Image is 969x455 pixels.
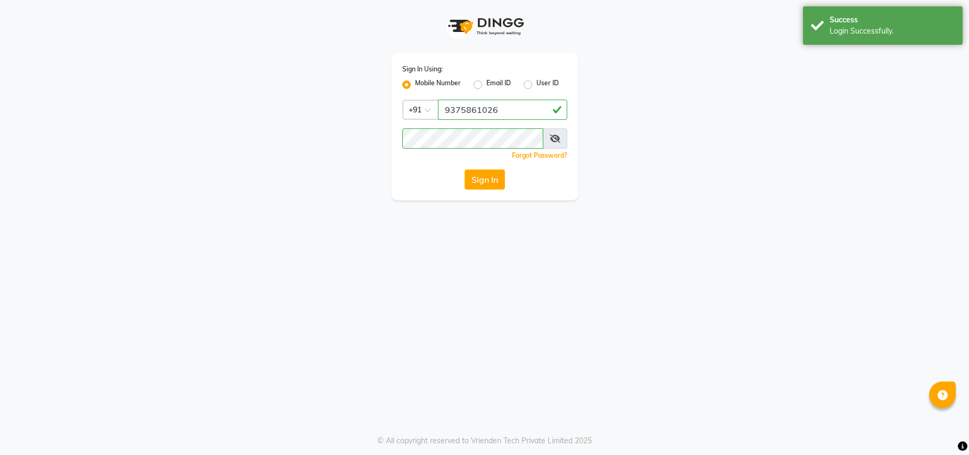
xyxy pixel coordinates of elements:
a: Forgot Password? [512,151,567,159]
label: User ID [536,78,559,91]
input: Username [402,128,543,149]
label: Email ID [486,78,511,91]
iframe: chat widget [924,412,958,444]
img: logo1.svg [442,11,527,42]
label: Sign In Using: [402,64,443,74]
div: Success [830,14,955,26]
input: Username [438,100,567,120]
button: Sign In [465,169,505,190]
label: Mobile Number [415,78,461,91]
div: Login Successfully. [830,26,955,37]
